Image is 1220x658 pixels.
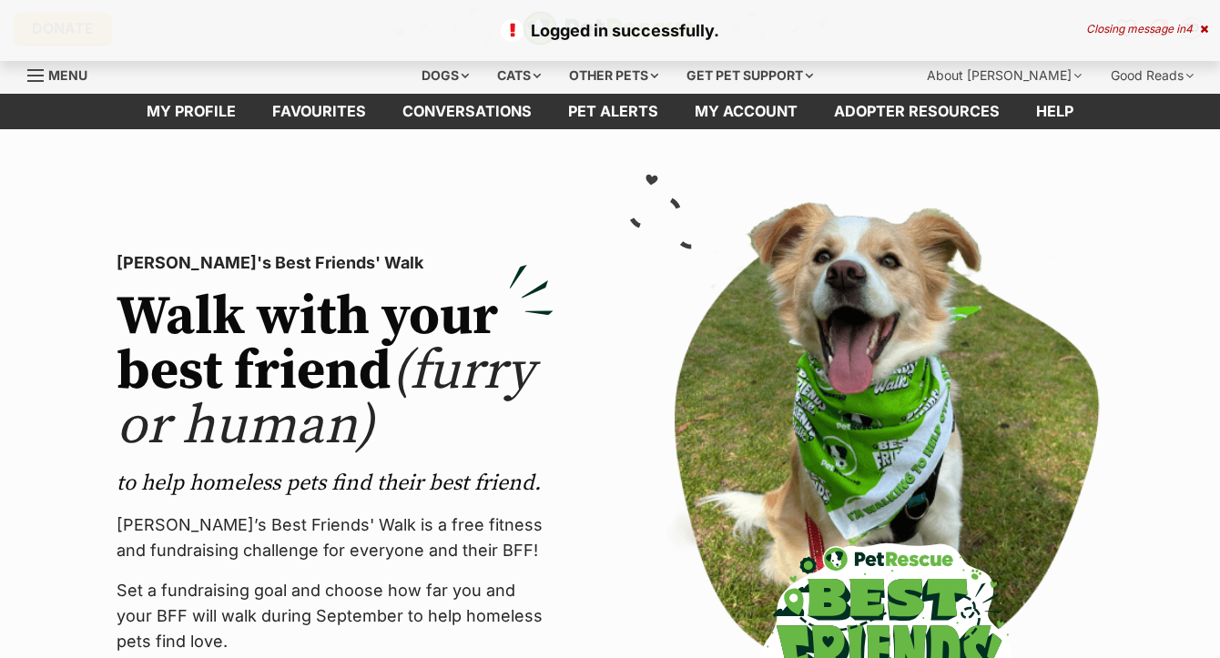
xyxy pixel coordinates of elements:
[914,57,1094,94] div: About [PERSON_NAME]
[676,94,816,129] a: My account
[1018,94,1092,129] a: Help
[128,94,254,129] a: My profile
[674,57,826,94] div: Get pet support
[409,57,482,94] div: Dogs
[816,94,1018,129] a: Adopter resources
[556,57,671,94] div: Other pets
[117,250,554,276] p: [PERSON_NAME]'s Best Friends' Walk
[1098,57,1206,94] div: Good Reads
[384,94,550,129] a: conversations
[117,469,554,498] p: to help homeless pets find their best friend.
[254,94,384,129] a: Favourites
[117,512,554,563] p: [PERSON_NAME]’s Best Friends' Walk is a free fitness and fundraising challenge for everyone and t...
[117,338,534,461] span: (furry or human)
[27,57,100,90] a: Menu
[117,578,554,654] p: Set a fundraising goal and choose how far you and your BFF will walk during September to help hom...
[484,57,554,94] div: Cats
[550,94,676,129] a: Pet alerts
[48,67,87,83] span: Menu
[117,290,554,454] h2: Walk with your best friend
